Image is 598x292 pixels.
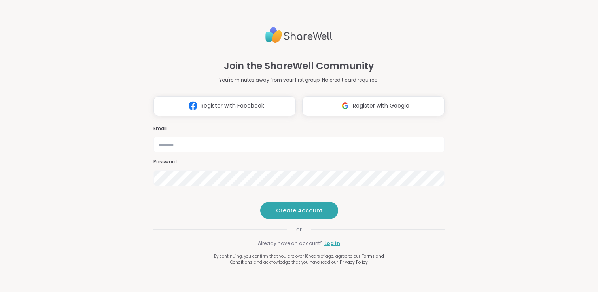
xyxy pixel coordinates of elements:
span: By continuing, you confirm that you are over 18 years of age, agree to our [214,253,360,259]
h3: Password [153,159,445,165]
a: Log in [324,240,340,247]
button: Create Account [260,202,338,219]
span: Register with Facebook [201,102,264,110]
a: Privacy Policy [340,259,368,265]
span: Already have an account? [258,240,323,247]
img: ShareWell Logomark [185,99,201,113]
img: ShareWell Logo [265,24,333,46]
h1: Join the ShareWell Community [224,59,374,73]
a: Terms and Conditions [230,253,384,265]
button: Register with Google [302,96,445,116]
span: or [287,226,311,233]
span: Create Account [276,207,322,214]
img: ShareWell Logomark [338,99,353,113]
button: Register with Facebook [153,96,296,116]
p: You're minutes away from your first group. No credit card required. [219,76,379,83]
span: and acknowledge that you have read our [254,259,338,265]
span: Register with Google [353,102,409,110]
h3: Email [153,125,445,132]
